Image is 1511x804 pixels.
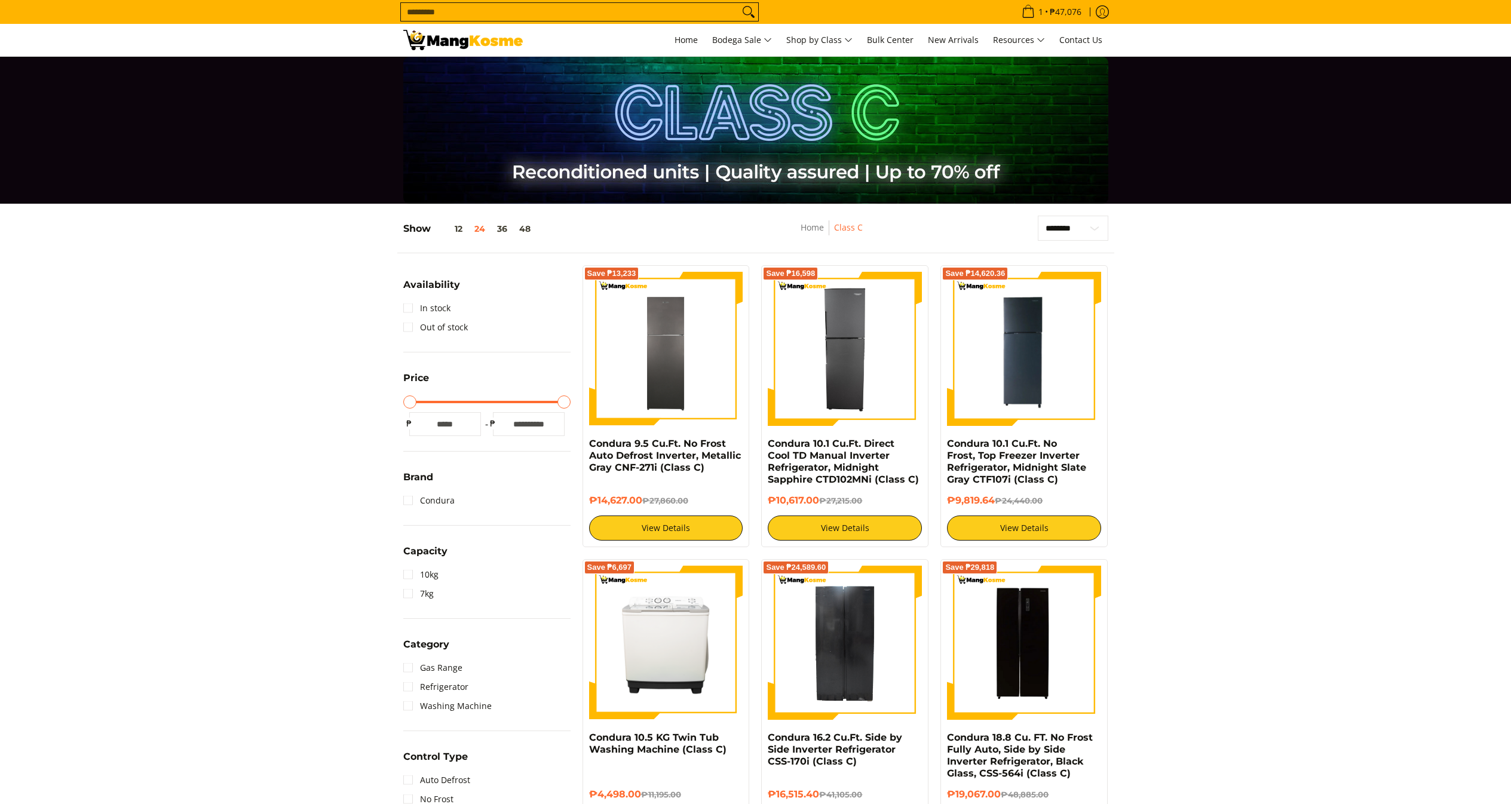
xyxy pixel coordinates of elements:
a: Condura 9.5 Cu.Ft. No Frost Auto Defrost Inverter, Metallic Gray CNF-271i (Class C) [589,438,741,473]
span: Contact Us [1059,34,1102,45]
img: Class C Home &amp; Business Appliances: Up to 70% Off l Mang Kosme [403,30,523,50]
button: Search [739,3,758,21]
button: 36 [491,224,513,234]
del: ₱24,440.00 [995,496,1043,505]
span: Save ₱29,818 [945,564,994,571]
a: Class C [834,222,863,233]
summary: Open [403,752,468,771]
h6: ₱10,617.00 [768,495,922,507]
del: ₱27,215.00 [819,496,862,505]
a: Washing Machine [403,696,492,716]
span: Availability [403,280,460,290]
a: Bulk Center [861,24,920,56]
span: Save ₱13,233 [587,270,636,277]
span: Bulk Center [867,34,914,45]
a: Resources [987,24,1051,56]
img: Condura 9.5 Cu.Ft. No Frost Auto Defrost Inverter, Metallic Gray CNF-271i (Class C) [589,272,743,426]
a: Auto Defrost [403,771,470,790]
span: 1 [1037,8,1045,16]
del: ₱11,195.00 [641,790,681,799]
a: Condura 16.2 Cu.Ft. Side by Side Inverter Refrigerator CSS-170i (Class C) [768,732,902,767]
del: ₱27,860.00 [642,496,688,505]
a: Home [801,222,824,233]
summary: Open [403,280,460,299]
del: ₱48,885.00 [1001,790,1049,799]
a: View Details [589,515,743,541]
span: ₱ [403,418,415,429]
nav: Main Menu [535,24,1108,56]
a: Shop by Class [780,24,859,56]
h6: ₱14,627.00 [589,495,743,507]
a: Out of stock [403,318,468,337]
h5: Show [403,223,537,235]
span: New Arrivals [928,34,979,45]
span: Bodega Sale [712,33,772,48]
span: Category [403,640,449,649]
del: ₱41,105.00 [819,790,862,799]
h6: ₱16,515.40 [768,788,922,800]
button: 48 [513,224,537,234]
summary: Open [403,640,449,658]
span: Home [675,34,698,45]
img: Condura 10.5 KG Twin Tub Washing Machine (Class C) [589,566,743,720]
summary: Open [403,547,448,565]
h6: ₱19,067.00 [947,788,1101,800]
h6: ₱4,498.00 [589,788,743,800]
a: View Details [768,515,922,541]
a: Home [669,24,704,56]
span: ₱47,076 [1048,8,1083,16]
a: Bodega Sale [706,24,778,56]
span: Capacity [403,547,448,556]
span: Price [403,373,429,383]
span: Shop by Class [786,33,853,48]
span: Save ₱16,598 [766,270,815,277]
h6: ₱9,819.64 [947,495,1101,507]
a: In stock [403,299,450,318]
summary: Open [403,472,433,491]
span: Resources [993,33,1045,48]
span: Brand [403,472,433,482]
nav: Breadcrumbs [727,220,936,247]
span: Control Type [403,752,468,762]
button: 12 [431,224,468,234]
img: Condura 10.1 Cu.Ft. No Frost, Top Freezer Inverter Refrigerator, Midnight Slate Gray CTF107i (Cla... [947,272,1101,426]
a: 7kg [403,584,434,603]
a: Condura 10.1 Cu.Ft. Direct Cool TD Manual Inverter Refrigerator, Midnight Sapphire CTD102MNi (Cla... [768,438,919,485]
a: 10kg [403,565,439,584]
a: Condura [403,491,455,510]
a: Contact Us [1053,24,1108,56]
span: • [1018,5,1085,19]
span: ₱ [487,418,499,429]
a: Condura 10.1 Cu.Ft. No Frost, Top Freezer Inverter Refrigerator, Midnight Slate Gray CTF107i (Cla... [947,438,1086,485]
summary: Open [403,373,429,392]
span: Save ₱24,589.60 [766,564,826,571]
a: Condura 10.5 KG Twin Tub Washing Machine (Class C) [589,732,727,755]
img: Condura 10.1 Cu.Ft. Direct Cool TD Manual Inverter Refrigerator, Midnight Sapphire CTD102MNi (Cla... [768,272,922,426]
span: Save ₱14,620.36 [945,270,1005,277]
a: Refrigerator [403,677,468,696]
button: 24 [468,224,491,234]
img: Condura 18.8 Cu. FT. No Frost Fully Auto, Side by Side Inverter Refrigerator, Black Glass, CSS-56... [947,566,1101,720]
a: New Arrivals [922,24,985,56]
span: Save ₱6,697 [587,564,632,571]
a: Condura 18.8 Cu. FT. No Frost Fully Auto, Side by Side Inverter Refrigerator, Black Glass, CSS-56... [947,732,1093,779]
img: Condura 16.2 Cu.Ft. Side by Side Inverter Refrigerator CSS-170i (Class C) [768,566,922,720]
a: Gas Range [403,658,462,677]
a: View Details [947,515,1101,541]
